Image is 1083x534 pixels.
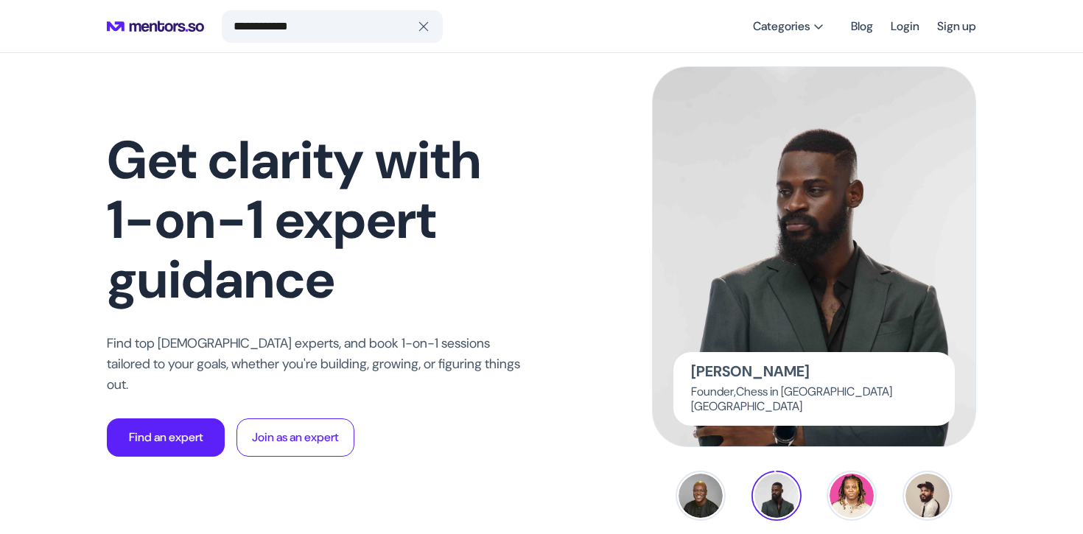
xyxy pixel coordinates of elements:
img: BA [679,474,723,518]
span: Categories [753,19,810,34]
p: [PERSON_NAME] [691,364,810,379]
span: , [734,384,736,399]
button: Categories [744,13,833,40]
p: Join as an expert [252,429,339,446]
button: Find an expert [107,418,225,457]
button: Join as an expert [236,418,354,457]
img: TU [754,474,799,518]
a: Blog [851,13,873,40]
img: PE [830,474,874,518]
button: TU [751,471,802,521]
button: AS [902,471,953,521]
h1: Get clarity with 1-on-1 expert guidance [107,130,534,309]
button: PE [827,471,877,521]
a: Sign up [937,13,976,40]
p: Find an expert [129,429,203,446]
img: AS [905,474,950,518]
p: Find top [DEMOGRAPHIC_DATA] experts, and book 1-on-1 sessions tailored to your goals, whether you... [107,333,534,395]
button: BA [676,471,726,521]
p: Founder Chess in [GEOGRAPHIC_DATA] [GEOGRAPHIC_DATA] [691,384,937,414]
a: Login [891,13,919,40]
img: Tunde Onakoya [653,67,975,447]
